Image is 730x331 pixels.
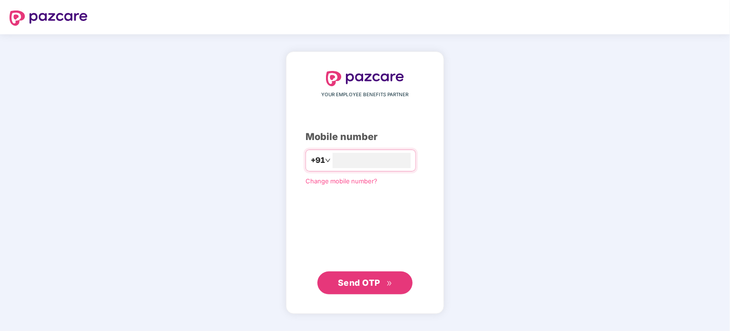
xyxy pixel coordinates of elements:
[10,10,88,26] img: logo
[317,271,413,294] button: Send OTPdouble-right
[325,158,331,163] span: down
[311,154,325,166] span: +91
[306,177,377,185] a: Change mobile number?
[338,278,380,288] span: Send OTP
[322,91,409,99] span: YOUR EMPLOYEE BENEFITS PARTNER
[306,130,424,144] div: Mobile number
[326,71,404,86] img: logo
[386,281,393,287] span: double-right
